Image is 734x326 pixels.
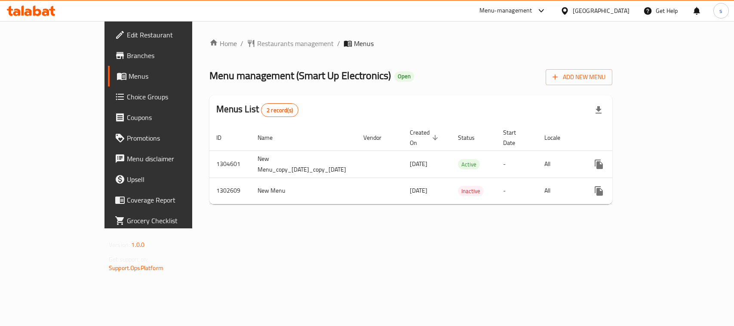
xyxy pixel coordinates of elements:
span: Upsell [127,174,220,185]
button: more [589,154,609,175]
a: Coupons [108,107,227,128]
div: [GEOGRAPHIC_DATA] [573,6,630,15]
span: Add New Menu [553,72,605,83]
table: enhanced table [209,125,678,204]
span: Status [458,132,486,143]
a: Restaurants management [247,38,334,49]
button: Change Status [609,181,630,201]
span: Locale [544,132,571,143]
button: Add New Menu [546,69,612,85]
span: Coupons [127,112,220,123]
td: - [496,151,537,178]
div: Total records count [261,103,298,117]
td: 1302609 [209,178,251,204]
span: Promotions [127,133,220,143]
span: Open [394,73,414,80]
span: [DATE] [410,185,427,196]
a: Grocery Checklist [108,210,227,231]
span: Inactive [458,186,484,196]
a: Menu disclaimer [108,148,227,169]
td: - [496,178,537,204]
span: Created On [410,127,441,148]
h2: Menus List [216,103,298,117]
span: Menus [354,38,374,49]
td: All [537,178,582,204]
button: more [589,181,609,201]
a: Choice Groups [108,86,227,107]
span: Get support on: [109,254,148,265]
span: Menu management ( Smart Up Electronics ) [209,66,391,85]
span: [DATE] [410,158,427,169]
a: Coverage Report [108,190,227,210]
a: Edit Restaurant [108,25,227,45]
span: Restaurants management [257,38,334,49]
a: Upsell [108,169,227,190]
div: Open [394,71,414,82]
span: 1.0.0 [131,239,144,250]
div: Export file [588,100,609,120]
span: Version: [109,239,130,250]
td: 1304601 [209,151,251,178]
li: / [337,38,340,49]
a: Promotions [108,128,227,148]
a: Support.OpsPlatform [109,262,163,274]
td: New Menu [251,178,356,204]
span: Menus [129,71,220,81]
span: Choice Groups [127,92,220,102]
span: Branches [127,50,220,61]
td: New Menu_copy_[DATE]_copy_[DATE] [251,151,356,178]
li: / [240,38,243,49]
span: Coverage Report [127,195,220,205]
span: Active [458,160,480,169]
a: Menus [108,66,227,86]
span: 2 record(s) [261,106,298,114]
button: Change Status [609,154,630,175]
span: Vendor [363,132,393,143]
span: s [719,6,722,15]
span: ID [216,132,233,143]
span: Menu disclaimer [127,154,220,164]
span: Start Date [503,127,527,148]
a: Branches [108,45,227,66]
td: All [537,151,582,178]
nav: breadcrumb [209,38,612,49]
span: Name [258,132,284,143]
span: Grocery Checklist [127,215,220,226]
span: Edit Restaurant [127,30,220,40]
div: Menu-management [479,6,532,16]
th: Actions [582,125,678,151]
